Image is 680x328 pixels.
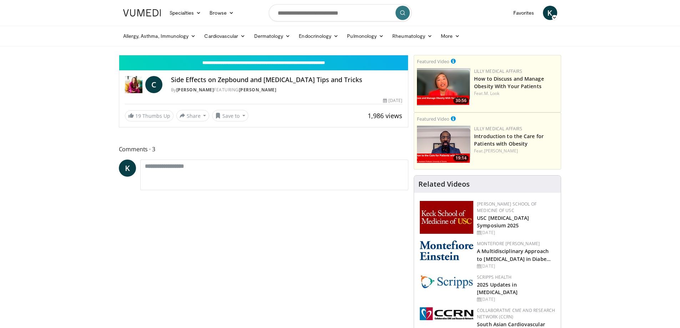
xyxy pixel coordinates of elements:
[437,29,464,43] a: More
[453,155,469,161] span: 19:14
[417,126,470,163] img: acc2e291-ced4-4dd5-b17b-d06994da28f3.png.150x105_q85_crop-smart_upscale.png
[474,68,522,74] a: Lilly Medical Affairs
[420,274,473,289] img: c9f2b0b7-b02a-4276-a72a-b0cbb4230bc1.jpg.150x105_q85_autocrop_double_scale_upscale_version-0.2.jpg
[250,29,295,43] a: Dermatology
[119,160,136,177] a: K
[176,87,214,93] a: [PERSON_NAME]
[477,241,540,247] a: Montefiore [PERSON_NAME]
[509,6,539,20] a: Favorites
[474,75,544,90] a: How to Discuss and Manage Obesity With Your Patients
[417,68,470,106] img: c98a6a29-1ea0-4bd5-8cf5-4d1e188984a7.png.150x105_q85_crop-smart_upscale.png
[453,97,469,104] span: 30:56
[420,201,473,234] img: 7b941f1f-d101-407a-8bfa-07bd47db01ba.png.150x105_q85_autocrop_double_scale_upscale_version-0.2.jpg
[145,76,162,93] a: C
[477,263,555,269] div: [DATE]
[474,126,522,132] a: Lilly Medical Affairs
[477,215,529,229] a: USC [MEDICAL_DATA] Symposium 2025
[484,90,500,96] a: M. Look
[474,90,558,97] div: Feat.
[477,248,551,262] a: A Multidisciplinary Approach to [MEDICAL_DATA] in Diabe…
[171,87,402,93] div: By FEATURING
[474,148,558,154] div: Feat.
[165,6,206,20] a: Specialties
[484,148,518,154] a: [PERSON_NAME]
[543,6,557,20] a: K
[477,281,518,296] a: 2025 Updates in [MEDICAL_DATA]
[417,126,470,163] a: 19:14
[477,229,555,236] div: [DATE]
[269,4,412,21] input: Search topics, interventions
[383,97,402,104] div: [DATE]
[135,112,141,119] span: 19
[123,9,161,16] img: VuMedi Logo
[420,241,473,260] img: b0142b4c-93a1-4b58-8f91-5265c282693c.png.150x105_q85_autocrop_double_scale_upscale_version-0.2.png
[477,274,512,280] a: Scripps Health
[420,307,473,320] img: a04ee3ba-8487-4636-b0fb-5e8d268f3737.png.150x105_q85_autocrop_double_scale_upscale_version-0.2.png
[417,58,449,65] small: Featured Video
[171,76,402,84] h4: Side Effects on Zepbound and [MEDICAL_DATA] Tips and Tricks
[125,110,173,121] a: 19 Thumbs Up
[477,201,537,213] a: [PERSON_NAME] School of Medicine of USC
[212,110,248,121] button: Save to
[477,307,555,320] a: Collaborative CME and Research Network (CCRN)
[205,6,238,20] a: Browse
[200,29,250,43] a: Cardiovascular
[417,68,470,106] a: 30:56
[417,116,449,122] small: Featured Video
[343,29,388,43] a: Pulmonology
[477,296,555,303] div: [DATE]
[388,29,437,43] a: Rheumatology
[125,76,142,93] img: Dr. Carolynn Francavilla
[368,111,402,120] span: 1,986 views
[239,87,277,93] a: [PERSON_NAME]
[119,29,200,43] a: Allergy, Asthma, Immunology
[474,133,544,147] a: Introduction to the Care for Patients with Obesity
[176,110,210,121] button: Share
[119,145,409,154] span: Comments 3
[294,29,343,43] a: Endocrinology
[418,180,470,188] h4: Related Videos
